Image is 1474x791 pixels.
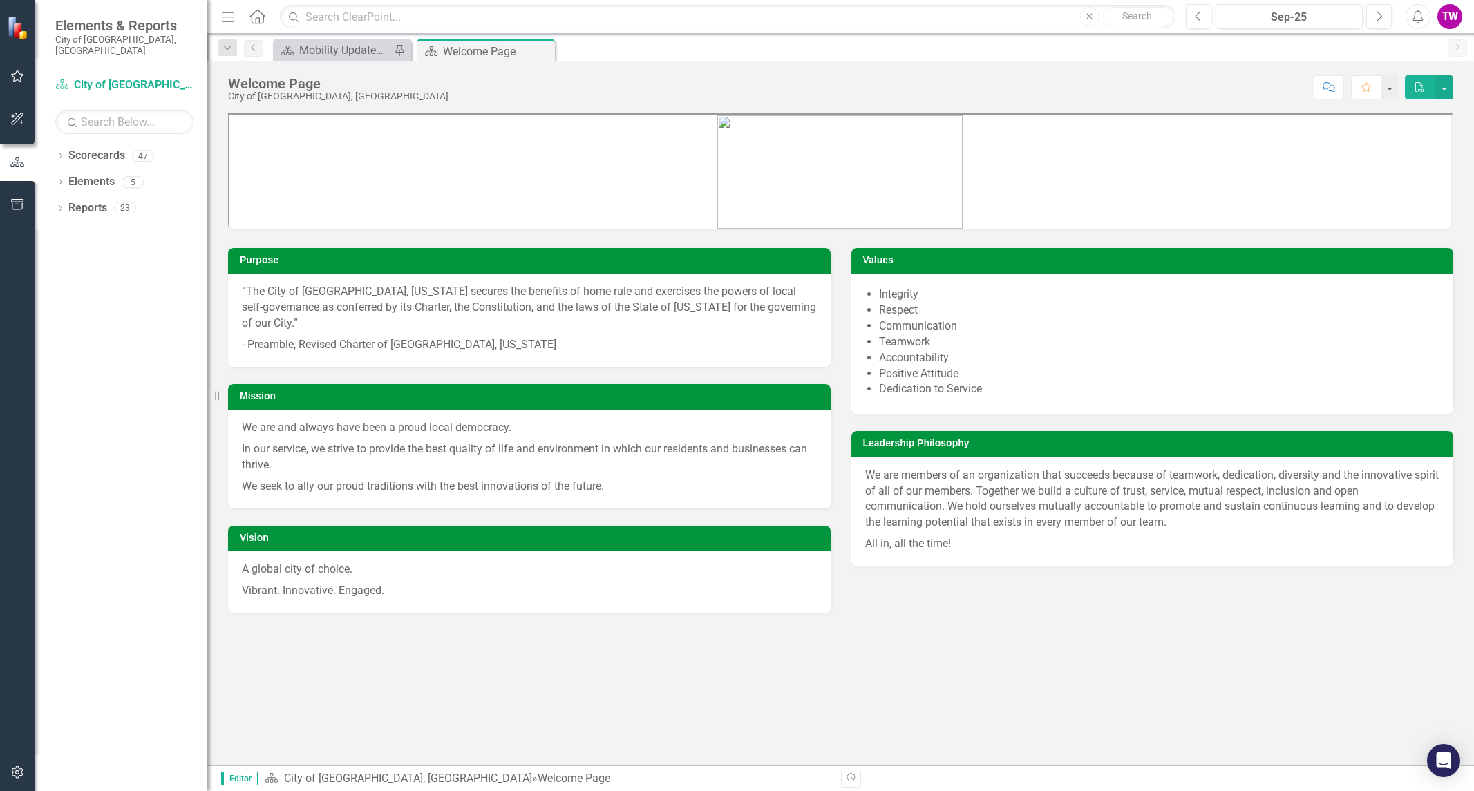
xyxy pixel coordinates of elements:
[879,318,1440,334] li: Communication
[1437,4,1462,29] button: TW
[879,334,1440,350] li: Teamwork
[132,150,154,162] div: 47
[1427,744,1460,777] div: Open Intercom Messenger
[879,381,1440,397] li: Dedication to Service
[55,34,193,57] small: City of [GEOGRAPHIC_DATA], [GEOGRAPHIC_DATA]
[7,16,31,40] img: ClearPoint Strategy
[228,91,448,102] div: City of [GEOGRAPHIC_DATA], [GEOGRAPHIC_DATA]
[879,287,1440,303] li: Integrity
[865,533,1440,552] p: All in, all the time!
[114,202,136,214] div: 23
[228,76,448,91] div: Welcome Page
[55,77,193,93] a: City of [GEOGRAPHIC_DATA], [GEOGRAPHIC_DATA]
[1103,7,1172,26] button: Search
[879,366,1440,382] li: Positive Attitude
[1216,4,1363,29] button: Sep-25
[122,176,144,188] div: 5
[240,255,824,265] h3: Purpose
[68,148,125,164] a: Scorecards
[240,391,824,401] h3: Mission
[242,420,817,439] p: We are and always have been a proud local democracy.
[55,110,193,134] input: Search Below...
[284,772,532,785] a: City of [GEOGRAPHIC_DATA], [GEOGRAPHIC_DATA]
[865,468,1440,533] p: We are members of an organization that succeeds because of teamwork, dedication, diversity and th...
[221,772,258,785] span: Editor
[717,115,963,229] img: city-of-dublin-logo.png
[299,41,390,59] div: Mobility Updates & News
[242,562,817,580] p: A global city of choice.
[242,334,817,353] p: - Preamble, Revised Charter of [GEOGRAPHIC_DATA], [US_STATE]
[863,255,1447,265] h3: Values
[863,438,1447,448] h3: Leadership Philosophy
[879,350,1440,366] li: Accountability
[242,580,817,599] p: Vibrant. Innovative. Engaged.
[443,43,551,60] div: Welcome Page
[240,533,824,543] h3: Vision
[55,17,193,34] span: Elements & Reports
[68,200,107,216] a: Reports
[538,772,610,785] div: Welcome Page
[1220,9,1358,26] div: Sep-25
[1122,10,1152,21] span: Search
[280,5,1175,29] input: Search ClearPoint...
[265,771,831,787] div: »
[68,174,115,190] a: Elements
[879,303,1440,318] li: Respect
[276,41,390,59] a: Mobility Updates & News
[242,476,817,495] p: We seek to ally our proud traditions with the best innovations of the future.
[242,284,817,334] p: “The City of [GEOGRAPHIC_DATA], [US_STATE] secures the benefits of home rule and exercises the po...
[242,439,817,476] p: In our service, we strive to provide the best quality of life and environment in which our reside...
